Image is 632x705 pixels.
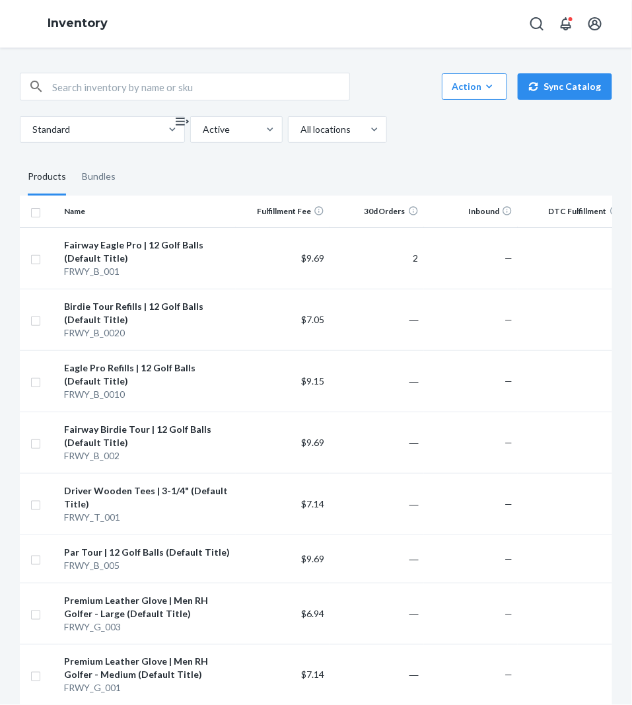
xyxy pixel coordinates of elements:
div: FRWY_B_0020 [64,326,230,340]
th: Name [59,196,235,227]
td: ― [330,412,424,473]
div: FRWY_B_005 [64,559,230,572]
span: $7.14 [301,669,324,681]
div: Driver Wooden Tees | 3-1/4" (Default Title) [64,484,230,511]
td: ― [330,473,424,535]
div: FRWY_B_001 [64,265,230,278]
div: Fairway Eagle Pro | 12 Golf Balls (Default Title) [64,239,230,265]
div: FRWY_T_001 [64,511,230,524]
div: FRWY_B_0010 [64,388,230,401]
button: Action [442,73,507,100]
span: $9.15 [301,375,324,387]
span: $7.14 [301,498,324,509]
div: Eagle Pro Refills | 12 Golf Balls (Default Title) [64,361,230,388]
button: Open Navigation [169,108,195,135]
th: 30d Orders [330,196,424,227]
div: FRWY_B_002 [64,449,230,463]
div: Par Tour | 12 Golf Balls (Default Title) [64,546,230,559]
span: — [505,252,512,264]
div: Bundles [82,159,116,196]
span: — [505,314,512,325]
span: — [505,437,512,448]
div: Products [28,159,66,196]
th: Inbound [424,196,518,227]
span: — [505,608,512,619]
span: $7.05 [301,314,324,325]
span: — [505,375,512,387]
td: ― [330,535,424,583]
span: $9.69 [301,553,324,564]
th: Fulfillment Fee [236,196,330,227]
input: All locations [299,123,300,136]
div: Action [452,80,497,93]
div: FRWY_G_003 [64,620,230,634]
span: — [505,498,512,509]
span: — [505,669,512,681]
span: — [505,553,512,564]
td: ― [330,350,424,412]
a: Inventory [48,16,108,30]
span: $9.69 [301,437,324,448]
td: ― [330,289,424,350]
input: Standard [31,123,32,136]
span: $9.69 [301,252,324,264]
span: $6.94 [301,608,324,619]
button: Open Search Box [524,11,550,37]
ol: breadcrumbs [37,5,118,43]
button: Sync Catalog [518,73,612,100]
td: ― [330,583,424,644]
div: Birdie Tour Refills | 12 Golf Balls (Default Title) [64,300,230,326]
div: FRWY_G_001 [64,682,230,695]
input: Search inventory by name or sku [52,73,349,100]
button: Open notifications [553,11,579,37]
td: 2 [330,227,424,289]
div: Premium Leather Glove | Men RH Golfer - Medium (Default Title) [64,655,230,682]
button: Open account menu [582,11,608,37]
div: Fairway Birdie Tour | 12 Golf Balls (Default Title) [64,423,230,449]
div: Premium Leather Glove | Men RH Golfer - Large (Default Title) [64,594,230,620]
